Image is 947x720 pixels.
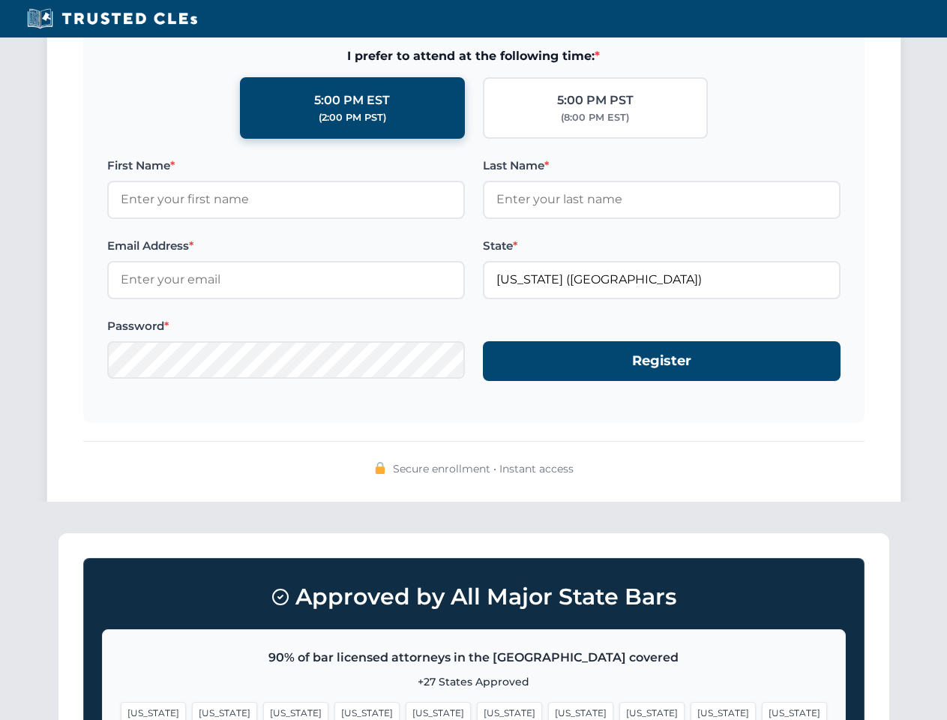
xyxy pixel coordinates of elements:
[107,237,465,255] label: Email Address
[557,91,634,110] div: 5:00 PM PST
[561,110,629,125] div: (8:00 PM EST)
[483,261,841,298] input: Florida (FL)
[107,157,465,175] label: First Name
[107,46,841,66] span: I prefer to attend at the following time:
[22,7,202,30] img: Trusted CLEs
[121,648,827,667] p: 90% of bar licensed attorneys in the [GEOGRAPHIC_DATA] covered
[374,462,386,474] img: 🔒
[107,181,465,218] input: Enter your first name
[483,341,841,381] button: Register
[483,157,841,175] label: Last Name
[107,317,465,335] label: Password
[483,237,841,255] label: State
[314,91,390,110] div: 5:00 PM EST
[483,181,841,218] input: Enter your last name
[107,261,465,298] input: Enter your email
[102,577,846,617] h3: Approved by All Major State Bars
[393,460,574,477] span: Secure enrollment • Instant access
[121,673,827,690] p: +27 States Approved
[319,110,386,125] div: (2:00 PM PST)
